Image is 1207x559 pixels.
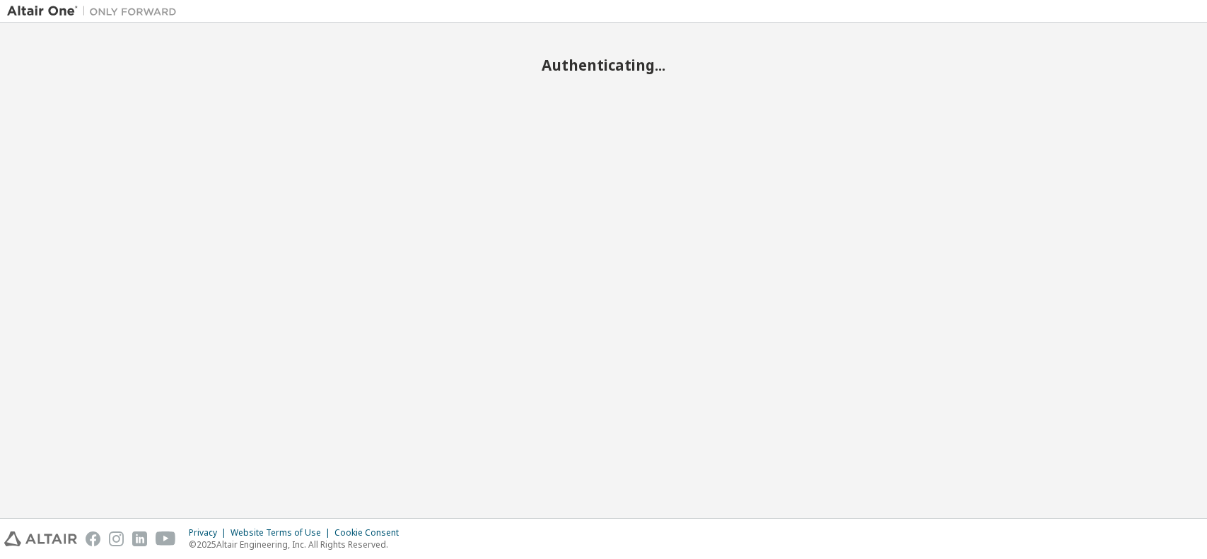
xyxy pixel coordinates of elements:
[189,527,231,539] div: Privacy
[7,56,1200,74] h2: Authenticating...
[189,539,407,551] p: © 2025 Altair Engineering, Inc. All Rights Reserved.
[156,531,176,546] img: youtube.svg
[231,527,334,539] div: Website Terms of Use
[4,531,77,546] img: altair_logo.svg
[7,4,184,18] img: Altair One
[132,531,147,546] img: linkedin.svg
[334,527,407,539] div: Cookie Consent
[86,531,100,546] img: facebook.svg
[109,531,124,546] img: instagram.svg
